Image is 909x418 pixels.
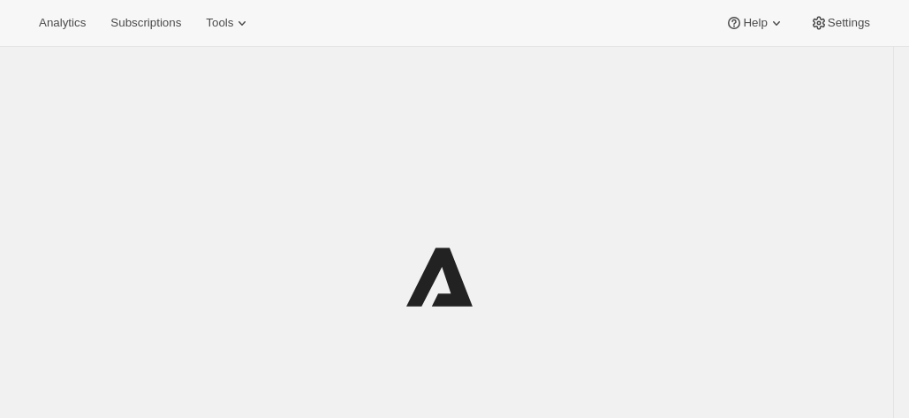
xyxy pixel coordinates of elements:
button: Subscriptions [100,11,192,35]
button: Analytics [28,11,96,35]
button: Help [715,11,795,35]
button: Tools [195,11,261,35]
span: Tools [206,16,233,30]
button: Settings [799,11,881,35]
span: Help [743,16,767,30]
span: Settings [828,16,870,30]
span: Subscriptions [110,16,181,30]
span: Analytics [39,16,86,30]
